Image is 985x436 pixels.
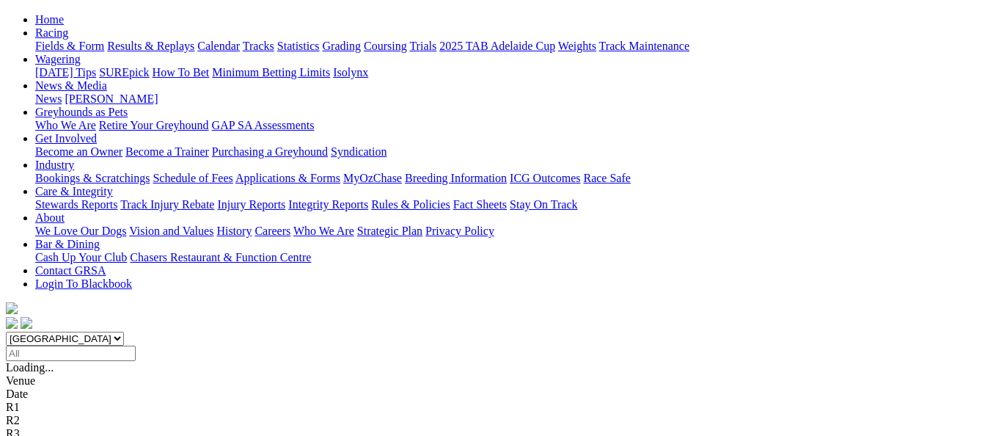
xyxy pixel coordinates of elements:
[6,374,979,388] div: Venue
[212,119,315,131] a: GAP SA Assessments
[35,106,128,118] a: Greyhounds as Pets
[35,79,107,92] a: News & Media
[331,145,387,158] a: Syndication
[35,26,68,39] a: Racing
[216,225,252,237] a: History
[6,346,136,361] input: Select date
[35,119,979,132] div: Greyhounds as Pets
[35,251,979,264] div: Bar & Dining
[35,172,150,184] a: Bookings & Scratchings
[35,238,100,250] a: Bar & Dining
[125,145,209,158] a: Become a Trainer
[583,172,630,184] a: Race Safe
[35,225,126,237] a: We Love Our Dogs
[35,66,96,79] a: [DATE] Tips
[35,66,979,79] div: Wagering
[409,40,436,52] a: Trials
[288,198,368,211] a: Integrity Reports
[35,211,65,224] a: About
[120,198,214,211] a: Track Injury Rebate
[35,172,979,185] div: Industry
[6,302,18,314] img: logo-grsa-white.png
[212,145,328,158] a: Purchasing a Greyhound
[99,119,209,131] a: Retire Your Greyhound
[510,198,577,211] a: Stay On Track
[6,401,979,414] div: R1
[235,172,340,184] a: Applications & Forms
[129,225,213,237] a: Vision and Values
[35,277,132,290] a: Login To Blackbook
[35,159,74,171] a: Industry
[35,40,979,53] div: Racing
[293,225,354,237] a: Who We Are
[6,317,18,329] img: facebook.svg
[35,92,62,105] a: News
[35,119,96,131] a: Who We Are
[277,40,320,52] a: Statistics
[153,172,232,184] a: Schedule of Fees
[255,225,290,237] a: Careers
[217,198,285,211] a: Injury Reports
[6,414,979,427] div: R2
[65,92,158,105] a: [PERSON_NAME]
[243,40,274,52] a: Tracks
[343,172,402,184] a: MyOzChase
[35,225,979,238] div: About
[425,225,494,237] a: Privacy Policy
[357,225,422,237] a: Strategic Plan
[35,53,81,65] a: Wagering
[35,92,979,106] div: News & Media
[35,145,122,158] a: Become an Owner
[333,66,368,79] a: Isolynx
[453,198,507,211] a: Fact Sheets
[35,185,113,197] a: Care & Integrity
[405,172,507,184] a: Breeding Information
[21,317,32,329] img: twitter.svg
[558,40,596,52] a: Weights
[212,66,330,79] a: Minimum Betting Limits
[35,264,106,277] a: Contact GRSA
[130,251,311,264] a: Chasers Restaurant & Function Centre
[371,198,450,211] a: Rules & Policies
[35,251,127,264] a: Cash Up Your Club
[107,40,194,52] a: Results & Replays
[35,132,97,145] a: Get Involved
[510,172,580,184] a: ICG Outcomes
[599,40,689,52] a: Track Maintenance
[35,145,979,159] div: Get Involved
[35,198,117,211] a: Stewards Reports
[6,388,979,401] div: Date
[35,198,979,211] div: Care & Integrity
[364,40,407,52] a: Coursing
[35,13,64,26] a: Home
[35,40,104,52] a: Fields & Form
[99,66,149,79] a: SUREpick
[323,40,361,52] a: Grading
[153,66,210,79] a: How To Bet
[439,40,555,52] a: 2025 TAB Adelaide Cup
[6,361,54,374] span: Loading...
[197,40,240,52] a: Calendar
